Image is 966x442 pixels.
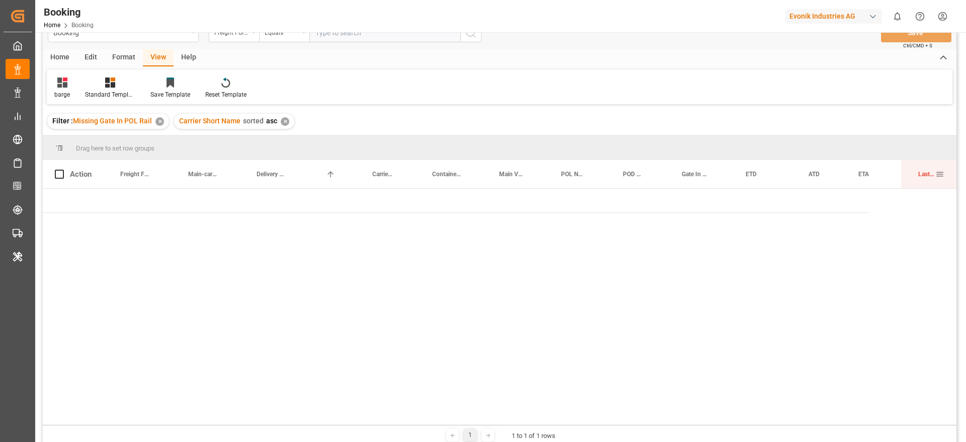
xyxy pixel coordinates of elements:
span: sorted [243,117,264,125]
button: show 0 new notifications [886,5,909,28]
div: ✕ [155,117,164,126]
button: Help Center [909,5,931,28]
button: open menu [48,23,199,42]
a: Home [44,22,60,29]
span: Last Opened Date [918,171,935,178]
span: Filter : [52,117,73,125]
div: Action [70,170,92,179]
div: Evonik Industries AG [785,9,882,24]
span: ETA [858,171,869,178]
span: ATD [809,171,820,178]
div: Help [174,49,204,66]
div: Home [43,49,77,66]
div: Standard Templates [85,90,135,99]
button: Save [881,23,951,42]
div: ✕ [281,117,289,126]
span: Main Vessel and Vessel Imo [499,171,523,178]
span: ETD [746,171,757,178]
span: Ctrl/CMD + S [903,42,932,49]
button: open menu [209,23,259,42]
div: 1 to 1 of 1 rows [512,431,555,441]
span: Container No. [432,171,461,178]
span: Missing Gate In POL Rail [73,117,152,125]
span: Main-carriage No. [188,171,218,178]
button: open menu [259,23,309,42]
div: Format [105,49,143,66]
div: View [143,49,174,66]
button: search button [460,23,481,42]
div: Edit [77,49,105,66]
div: Reset Template [205,90,247,99]
div: Save Template [150,90,190,99]
span: Gate In POL [682,171,707,178]
button: Evonik Industries AG [785,7,886,26]
span: Carrier Short Name [179,117,240,125]
span: POD Name [623,171,643,178]
span: POL Name [561,171,585,178]
span: Drag here to set row groups [76,144,154,152]
div: Booking [44,5,94,20]
span: asc [266,117,277,125]
span: Freight Forwarder's Reference No. [120,171,150,178]
input: Type to search [309,23,460,42]
span: Carrier Booking No. [372,171,394,178]
div: barge [54,90,70,99]
div: 1 [464,429,476,441]
span: Delivery No. [257,171,284,178]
